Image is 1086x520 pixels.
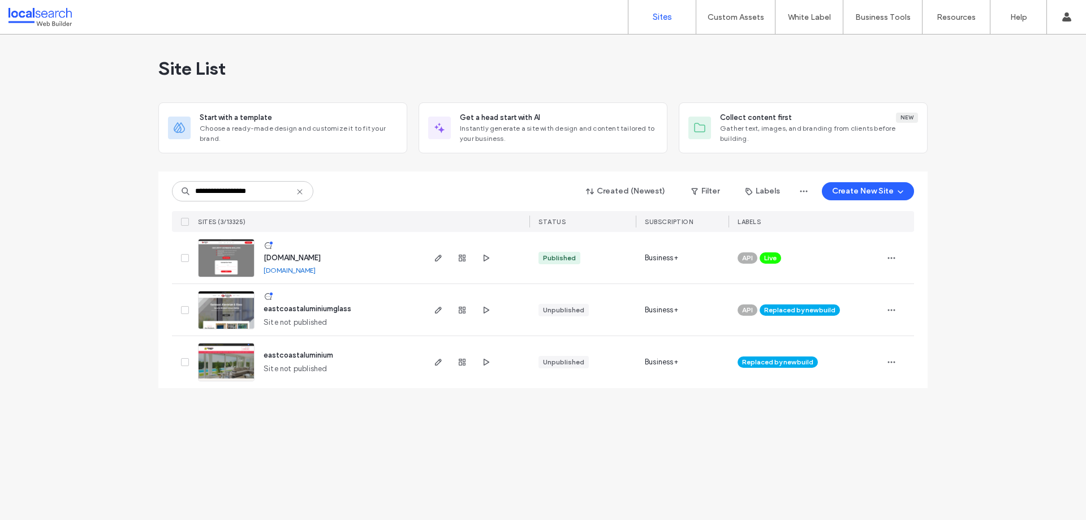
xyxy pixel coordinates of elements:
span: Site not published [264,317,327,328]
button: Create New Site [822,182,914,200]
div: Published [543,253,576,263]
label: Help [1010,12,1027,22]
label: Custom Assets [708,12,764,22]
label: Business Tools [855,12,911,22]
label: White Label [788,12,831,22]
button: Created (Newest) [576,182,675,200]
div: Get a head start with AIInstantly generate a site with design and content tailored to your business. [419,102,667,153]
span: Business+ [645,304,678,316]
span: Choose a ready-made design and customize it to fit your brand. [200,123,398,144]
span: LABELS [738,218,761,226]
span: Live [764,253,777,263]
span: Gather text, images, and branding from clients before building. [720,123,918,144]
div: Start with a templateChoose a ready-made design and customize it to fit your brand. [158,102,407,153]
div: Collect content firstNewGather text, images, and branding from clients before building. [679,102,928,153]
span: Instantly generate a site with design and content tailored to your business. [460,123,658,144]
span: SUBSCRIPTION [645,218,693,226]
span: Site List [158,57,226,80]
span: SITES (3/13325) [198,218,246,226]
span: Get a head start with AI [460,112,540,123]
a: eastcoastaluminiumglass [264,304,351,313]
span: Collect content first [720,112,792,123]
span: Replaced by new build [764,305,835,315]
span: STATUS [538,218,566,226]
div: Unpublished [543,305,584,315]
span: Business+ [645,252,678,264]
a: [DOMAIN_NAME] [264,253,321,262]
span: API [742,305,753,315]
a: [DOMAIN_NAME] [264,266,316,274]
div: Unpublished [543,357,584,367]
span: Business+ [645,356,678,368]
button: Filter [680,182,731,200]
span: Help [25,8,49,18]
a: eastcoastaluminium [264,351,333,359]
div: New [896,113,918,123]
button: Labels [735,182,790,200]
span: API [742,253,753,263]
label: Resources [937,12,976,22]
span: Start with a template [200,112,272,123]
span: Site not published [264,363,327,375]
label: Sites [653,12,672,22]
span: Replaced by new build [742,357,813,367]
